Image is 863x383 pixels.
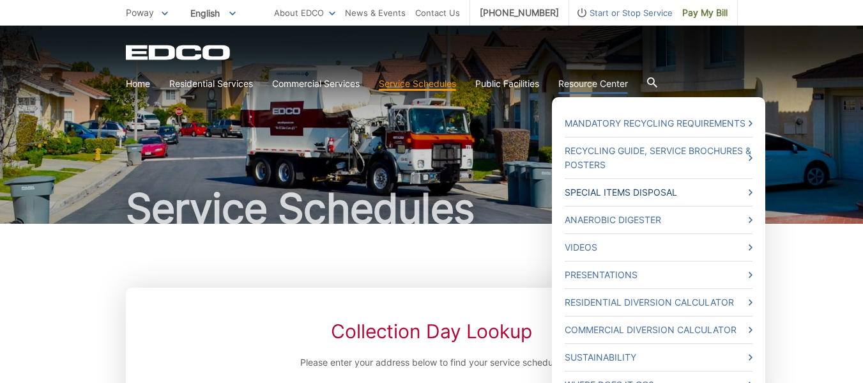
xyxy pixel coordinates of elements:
[379,77,456,91] a: Service Schedules
[169,77,253,91] a: Residential Services
[565,268,752,282] a: Presentations
[565,213,752,227] a: Anaerobic Digester
[126,45,232,60] a: EDCD logo. Return to the homepage.
[565,144,752,172] a: Recycling Guide, Service Brochures & Posters
[682,6,728,20] span: Pay My Bill
[126,7,154,18] span: Poway
[565,116,752,130] a: Mandatory Recycling Requirements
[126,188,738,229] h1: Service Schedules
[274,6,335,20] a: About EDCO
[415,6,460,20] a: Contact Us
[126,77,150,91] a: Home
[229,356,633,370] p: Please enter your address below to find your service schedule:
[345,6,406,20] a: News & Events
[565,185,752,199] a: Special Items Disposal
[565,295,752,309] a: Residential Diversion Calculator
[181,3,245,24] span: English
[229,320,633,343] h2: Collection Day Lookup
[475,77,539,91] a: Public Facilities
[565,350,752,364] a: Sustainability
[565,240,752,254] a: Videos
[565,323,752,337] a: Commercial Diversion Calculator
[272,77,360,91] a: Commercial Services
[558,77,628,91] a: Resource Center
